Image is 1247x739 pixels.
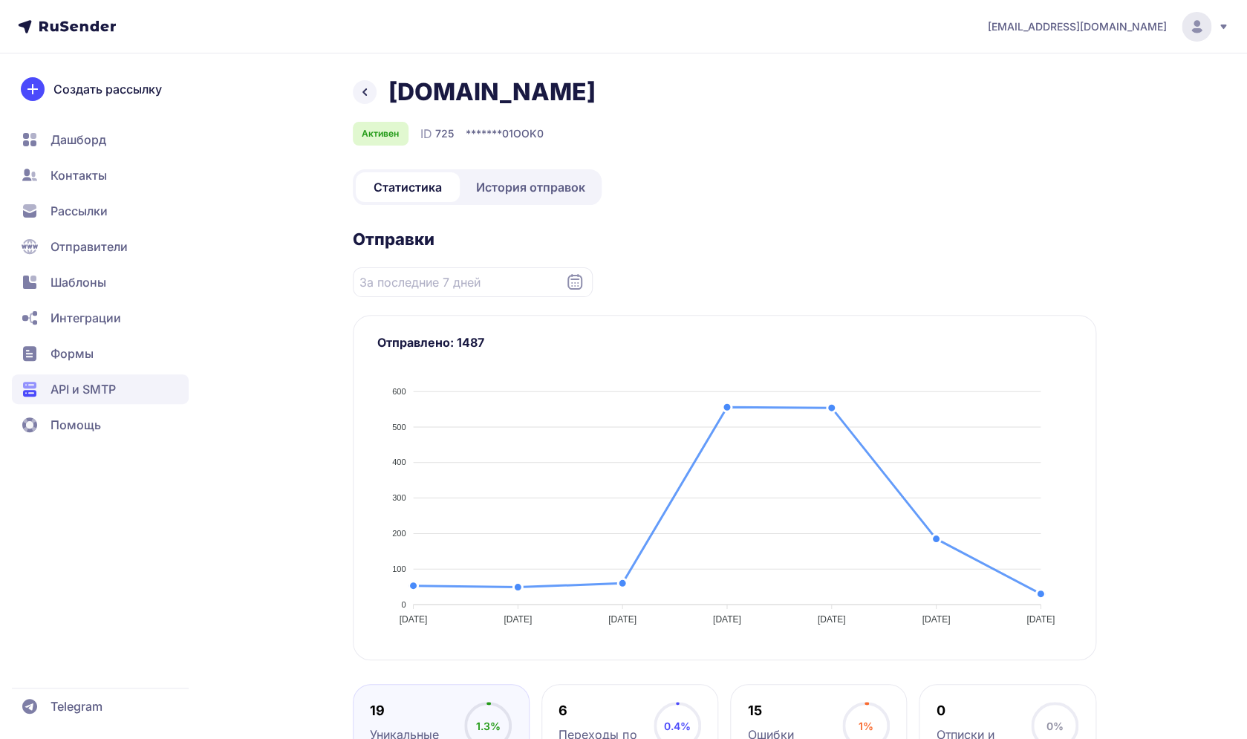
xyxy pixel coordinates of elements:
tspan: [DATE] [399,614,427,625]
div: 15 [748,702,842,720]
tspan: [DATE] [608,614,636,625]
tspan: 0 [401,599,406,608]
span: Дашборд [51,131,106,149]
h3: Отправлено: 1487 [377,333,1072,351]
span: Активен [362,128,399,140]
span: Контакты [51,166,107,184]
input: Datepicker input [353,267,593,297]
span: Статистика [374,178,442,196]
span: Отправители [51,238,128,255]
tspan: [DATE] [922,614,950,625]
span: История отправок [476,178,585,196]
span: API и SMTP [51,380,116,398]
div: 6 [559,702,653,720]
span: 01OOK0 [502,126,544,141]
span: Формы [51,345,94,362]
span: 1.3% [476,720,501,732]
tspan: [DATE] [504,614,532,625]
span: Интеграции [51,309,121,327]
span: Шаблоны [51,273,106,291]
span: Создать рассылку [53,80,162,98]
span: Помощь [51,416,101,434]
div: ID [420,125,454,143]
tspan: 400 [392,458,406,466]
h1: [DOMAIN_NAME] [388,77,596,107]
tspan: [DATE] [1026,614,1055,625]
tspan: 600 [392,387,406,396]
tspan: 200 [392,529,406,538]
div: 0 [937,702,1031,720]
tspan: 300 [392,493,406,502]
span: 0.4% [664,720,691,732]
tspan: [DATE] [712,614,740,625]
tspan: [DATE] [817,614,845,625]
span: 0% [1046,720,1064,732]
span: 725 [435,126,454,141]
span: 1% [859,720,873,732]
span: [EMAIL_ADDRESS][DOMAIN_NAME] [988,19,1167,34]
a: Статистика [356,172,460,202]
tspan: 500 [392,422,406,431]
a: Telegram [12,691,189,721]
span: Telegram [51,697,102,715]
tspan: 100 [392,564,406,573]
a: История отправок [463,172,599,202]
div: 19 [370,702,464,720]
span: Рассылки [51,202,108,220]
h2: Отправки [353,229,1096,250]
